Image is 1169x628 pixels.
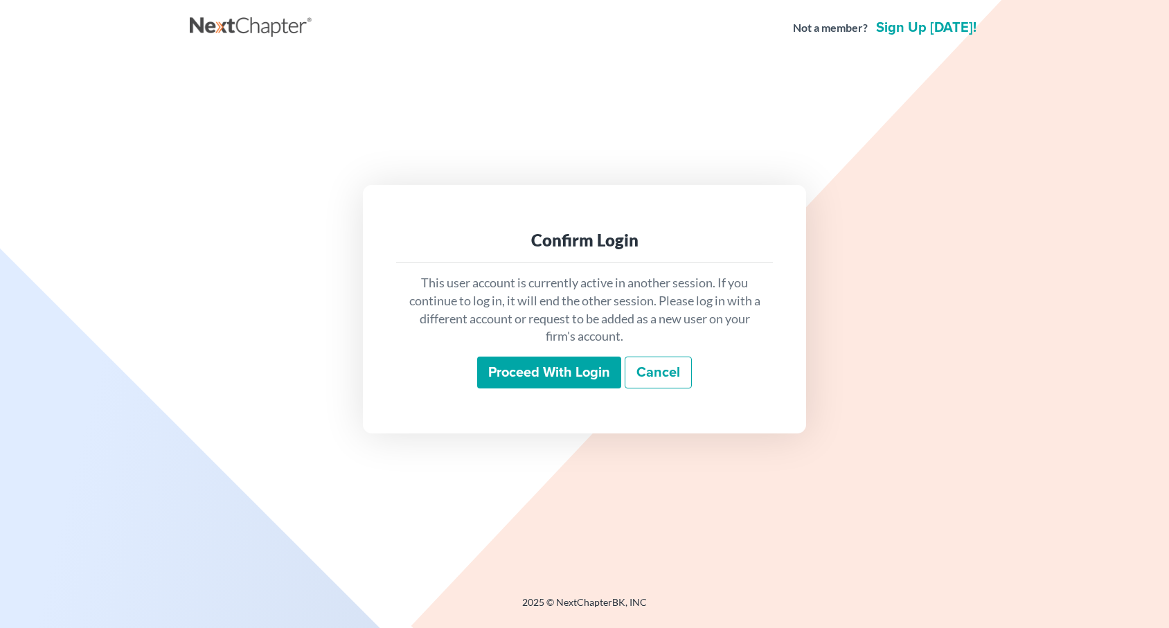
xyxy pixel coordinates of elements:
[625,357,692,388] a: Cancel
[477,357,621,388] input: Proceed with login
[793,20,868,36] strong: Not a member?
[190,595,979,620] div: 2025 © NextChapterBK, INC
[873,21,979,35] a: Sign up [DATE]!
[407,274,762,346] p: This user account is currently active in another session. If you continue to log in, it will end ...
[407,229,762,251] div: Confirm Login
